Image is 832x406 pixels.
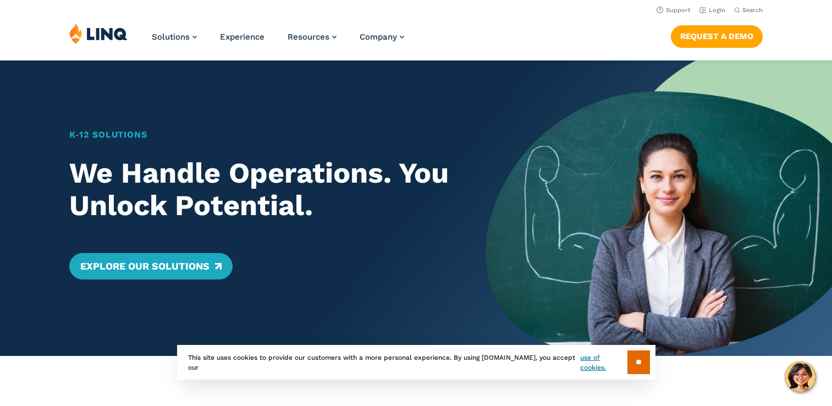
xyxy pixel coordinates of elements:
img: Home Banner [486,61,832,356]
span: Search [742,7,763,14]
button: Hello, have a question? Let’s chat. [785,361,816,392]
img: LINQ | K‑12 Software [69,23,128,44]
span: Solutions [152,32,190,42]
nav: Button Navigation [671,23,763,47]
a: Request a Demo [671,25,763,47]
a: use of cookies. [580,353,627,372]
a: Company [360,32,404,42]
nav: Primary Navigation [152,23,404,59]
h2: We Handle Operations. You Unlock Potential. [69,157,451,223]
a: Experience [220,32,265,42]
span: Resources [288,32,329,42]
a: Solutions [152,32,197,42]
a: Explore Our Solutions [69,253,233,279]
h1: K‑12 Solutions [69,128,451,141]
a: Support [657,7,691,14]
button: Open Search Bar [734,6,763,14]
a: Login [699,7,725,14]
a: Resources [288,32,337,42]
span: Company [360,32,397,42]
div: This site uses cookies to provide our customers with a more personal experience. By using [DOMAIN... [177,345,655,380]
